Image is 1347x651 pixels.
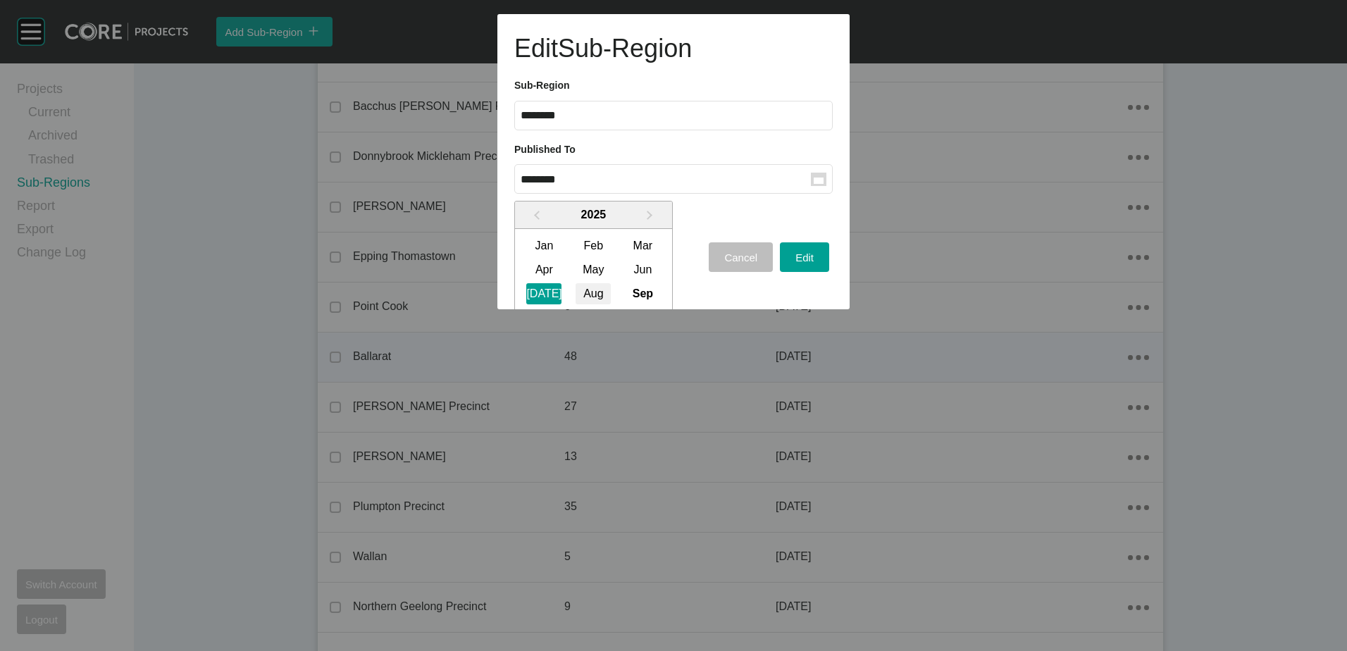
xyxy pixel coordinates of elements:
div: Choose September 2025 [625,283,660,304]
div: 2025 [515,201,672,229]
button: Edit [780,242,829,272]
div: Choose May 2025 [576,259,611,280]
div: Choose June 2025 [625,259,660,280]
div: Choose December 2025 [625,307,660,328]
label: Sub-Region [514,80,570,91]
div: month 2025-07 [519,234,667,330]
div: Choose January 2025 [526,235,561,256]
button: Previous Year [524,205,547,228]
label: Published To [514,144,576,155]
div: Choose August 2025 [576,283,611,304]
span: Cancel [724,252,757,263]
button: Next Year [640,205,662,228]
button: Cancel [709,242,773,272]
div: Choose November 2025 [576,307,611,328]
span: Edit [795,252,814,263]
div: Choose July 2025 [526,283,561,304]
div: Choose October 2025 [526,307,561,328]
div: Choose March 2025 [625,235,660,256]
h1: Edit Sub-Region [514,31,833,66]
div: Choose February 2025 [576,235,611,256]
div: Choose April 2025 [526,259,561,280]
